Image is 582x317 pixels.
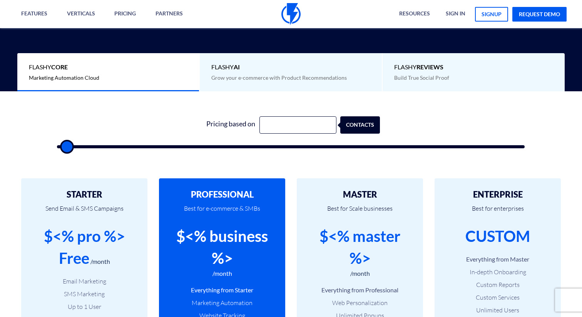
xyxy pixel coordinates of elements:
div: /month [90,257,110,266]
p: Best for e-commerce & SMBs [171,199,274,225]
li: Email Marketing [33,277,136,286]
span: Flashy [211,63,370,72]
span: Marketing Automation Cloud [29,74,99,81]
p: Best for Scale businesses [308,199,411,225]
div: $<% pro %> [44,225,125,247]
li: Marketing Automation [171,299,274,307]
div: Free [59,247,89,269]
span: Grow your e-commerce with Product Recommendations [211,74,347,81]
b: Core [51,63,68,70]
div: /month [350,269,370,278]
li: Up to 1 User [33,302,136,311]
a: signup [475,7,508,22]
span: Build True Social Proof [394,74,449,81]
h2: MASTER [308,190,411,199]
li: SMS Marketing [33,290,136,299]
span: Flashy [394,63,554,72]
a: request demo [512,7,567,22]
li: Everything from Starter [171,286,274,295]
li: Custom Services [446,293,549,302]
div: Pricing based on [202,116,259,134]
li: Unlimited Users [446,306,549,315]
div: contacts [348,116,387,134]
p: Send Email & SMS Campaigns [33,199,136,225]
h2: STARTER [33,190,136,199]
div: $<% master %> [308,225,411,269]
div: $<% business %> [171,225,274,269]
span: Flashy [29,63,187,72]
b: REVIEWS [416,63,443,70]
li: Custom Reports [446,280,549,289]
li: In-depth Onboarding [446,268,549,277]
h2: ENTERPRISE [446,190,549,199]
h2: PROFESSIONAL [171,190,274,199]
b: AI [234,63,240,70]
li: Everything from Master [446,255,549,264]
div: /month [212,269,232,278]
div: CUSTOM [465,225,530,247]
li: Web Personalization [308,299,411,307]
li: Everything from Professional [308,286,411,295]
p: Best for enterprises [446,199,549,225]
